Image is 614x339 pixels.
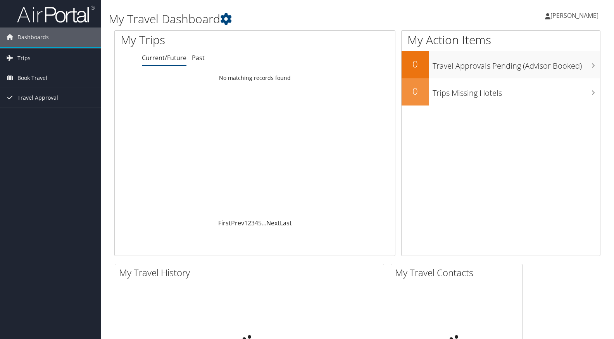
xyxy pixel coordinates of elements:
[258,219,262,227] a: 5
[280,219,292,227] a: Last
[192,54,205,62] a: Past
[262,219,266,227] span: …
[17,68,47,88] span: Book Travel
[550,11,598,20] span: [PERSON_NAME]
[244,219,248,227] a: 1
[255,219,258,227] a: 4
[231,219,244,227] a: Prev
[433,84,600,99] h3: Trips Missing Hotels
[121,32,273,48] h1: My Trips
[402,32,600,48] h1: My Action Items
[17,88,58,107] span: Travel Approval
[17,5,95,23] img: airportal-logo.png
[115,71,395,85] td: No matching records found
[395,266,522,279] h2: My Travel Contacts
[402,78,600,106] a: 0Trips Missing Hotels
[142,54,186,62] a: Current/Future
[402,57,429,71] h2: 0
[218,219,231,227] a: First
[402,85,429,98] h2: 0
[119,266,384,279] h2: My Travel History
[17,48,31,68] span: Trips
[251,219,255,227] a: 3
[17,28,49,47] span: Dashboards
[248,219,251,227] a: 2
[545,4,606,27] a: [PERSON_NAME]
[433,57,600,71] h3: Travel Approvals Pending (Advisor Booked)
[266,219,280,227] a: Next
[402,51,600,78] a: 0Travel Approvals Pending (Advisor Booked)
[109,11,440,27] h1: My Travel Dashboard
